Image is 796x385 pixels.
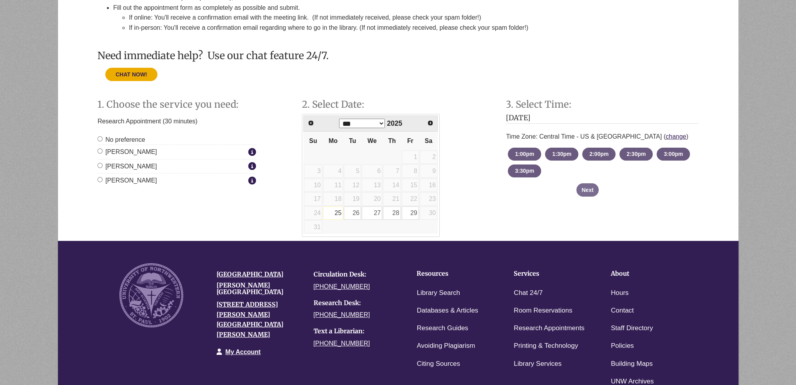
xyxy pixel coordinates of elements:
[383,206,401,220] td: Available
[97,163,103,168] input: [PERSON_NAME]
[314,283,370,290] a: [PHONE_NUMBER]
[387,119,402,127] span: 2025
[514,358,561,370] a: Library Services
[514,323,585,334] a: Research Appointments
[576,183,598,197] button: Next
[425,137,432,144] span: Saturday
[417,340,475,352] a: Avoiding Plagiarism
[97,148,103,154] input: [PERSON_NAME]
[97,135,256,186] div: Staff Member Group: In-Person Appointments
[113,3,699,33] li: Fill out the appointment form as completely as possible and submit.
[611,358,653,370] a: Building Maps
[97,99,290,110] h2: Step 1. Choose the service you need:
[97,177,103,182] input: [PERSON_NAME]
[506,128,699,146] div: Time Zone: Central Time - US & [GEOGRAPHIC_DATA] ( )
[506,99,699,110] h2: Step 3: Select Time:
[129,13,699,23] li: If online: You'll receive a confirmation email with the meeting link. (If not immediately receive...
[97,135,145,145] label: No preference
[514,340,578,352] a: Printing & Technology
[417,287,460,299] a: Library Search
[97,50,699,61] h3: Need immediate help? Use our chat feature 24/7.
[339,119,385,128] select: Select month
[129,23,699,33] li: If in-person: You'll receive a confirmation email regarding where to go in the library. (If not i...
[402,206,419,220] a: 29
[368,137,377,144] span: Wednesday
[424,117,437,129] a: Next Month
[217,300,283,338] a: [STREET_ADDRESS][PERSON_NAME][GEOGRAPHIC_DATA][PERSON_NAME]
[97,136,103,141] input: No preference
[417,323,468,334] a: Research Guides
[508,148,541,161] button: 1:00pm
[417,305,478,316] a: Databases & Articles
[417,270,489,277] h4: Resources
[417,358,460,370] a: Citing Sources
[314,328,399,335] h4: Text a Librarian:
[361,206,383,220] td: Available
[97,161,246,172] label: [PERSON_NAME]
[514,305,572,316] a: Room Reservations
[657,148,690,161] button: 3:00pm
[97,175,246,186] label: [PERSON_NAME]
[217,270,283,278] a: [GEOGRAPHIC_DATA]
[97,114,256,129] p: Research Appointment (30 minutes)
[302,99,495,110] h2: Step 2. Select Date:
[514,270,587,277] h4: Services
[666,133,686,140] a: change
[611,305,634,316] a: Contact
[329,137,338,144] span: Monday
[506,114,699,124] h3: [DATE]
[611,287,628,299] a: Hours
[305,117,317,129] a: Previous Month
[314,300,399,307] h4: Research Desk:
[314,340,370,347] a: [PHONE_NUMBER]
[349,137,356,144] span: Tuesday
[97,147,246,157] label: [PERSON_NAME]
[226,349,261,355] a: My Account
[401,206,419,220] td: Available
[362,206,382,220] a: 27
[314,311,370,318] a: [PHONE_NUMBER]
[611,340,634,352] a: Policies
[383,206,401,220] a: 28
[105,68,157,81] button: CHAT NOW!
[545,148,578,161] button: 1:30pm
[388,137,395,144] span: Thursday
[407,137,413,144] span: Friday
[508,164,541,177] button: 3:30pm
[217,282,302,296] h4: [PERSON_NAME][GEOGRAPHIC_DATA]
[323,206,343,220] td: Available
[344,206,361,220] a: 26
[314,271,399,278] h4: Circulation Desk:
[582,148,616,161] button: 2:00pm
[427,120,433,126] span: Next
[611,270,684,277] h4: About
[514,287,543,299] a: Chat 24/7
[308,120,314,126] span: Prev
[323,206,343,220] a: 25
[119,263,183,327] img: UNW seal
[619,148,653,161] button: 2:30pm
[105,71,157,78] a: CHAT NOW!
[343,206,361,220] td: Available
[611,323,653,334] a: Staff Directory
[309,137,317,144] span: Sunday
